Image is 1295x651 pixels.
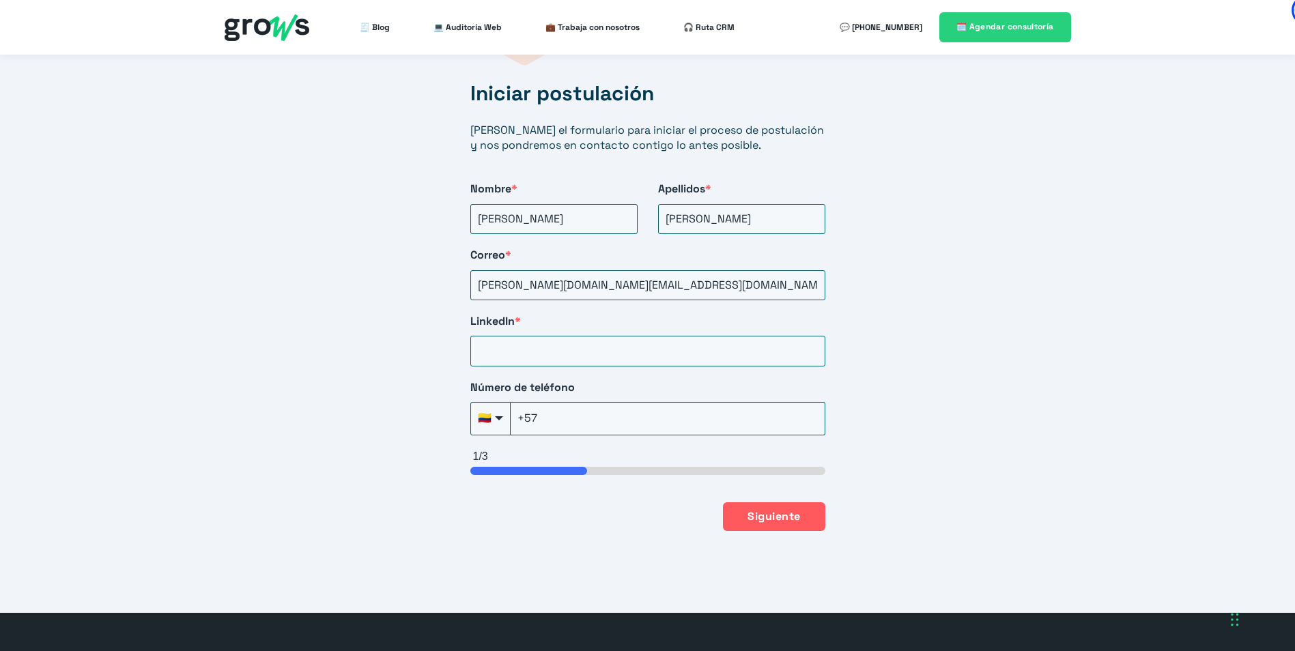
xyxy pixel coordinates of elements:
[470,380,575,394] span: Número de teléfono
[470,123,825,153] p: [PERSON_NAME] el formulario para iniciar el proceso de postulación y nos pondremos en contacto co...
[470,314,515,328] span: LinkedIn
[433,14,502,41] a: 💻 Auditoría Web
[1049,476,1295,651] iframe: Chat Widget
[1049,476,1295,651] div: Widget de chat
[478,411,492,426] span: flag
[470,467,825,475] div: page 1 of 3
[658,182,705,196] span: Apellidos
[956,21,1054,32] span: 🗓️ Agendar consultoría
[939,12,1071,42] a: 🗓️ Agendar consultoría
[470,248,505,262] span: Correo
[470,80,654,106] strong: Iniciar postulación
[683,14,735,41] a: 🎧 Ruta CRM
[1231,599,1239,640] div: Arrastrar
[225,14,309,41] img: grows - hubspot
[360,14,390,41] a: 🧾 Blog
[545,14,640,41] a: 💼 Trabaja con nosotros
[840,14,922,41] a: 💬 [PHONE_NUMBER]
[723,502,825,531] button: Siguiente
[473,449,825,464] div: 1/3
[470,182,511,196] span: Nombre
